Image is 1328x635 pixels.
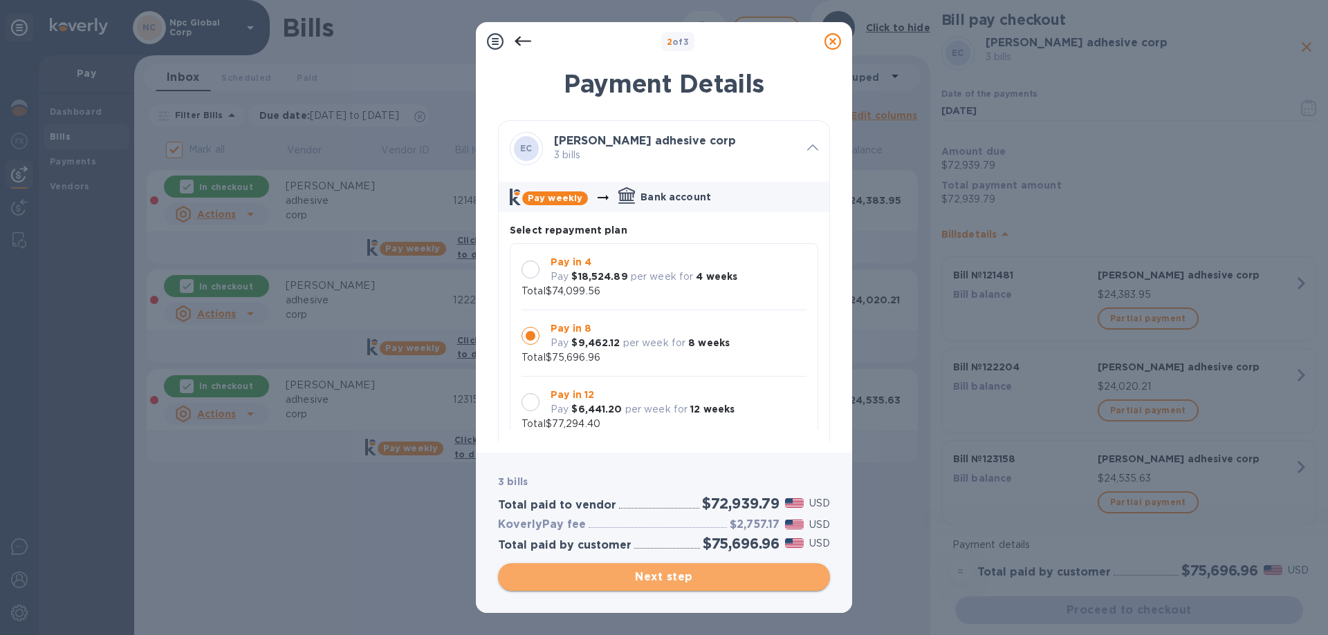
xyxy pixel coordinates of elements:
[498,69,830,98] h1: Payment Details
[498,539,631,552] h3: Total paid by customer
[498,499,616,512] h3: Total paid to vendor
[785,498,804,508] img: USD
[528,193,582,203] b: Pay weekly
[551,269,569,284] p: Pay
[551,256,591,267] b: Pay in 4
[667,37,690,47] b: of 3
[688,337,730,348] b: 8 weeks
[554,134,736,147] b: [PERSON_NAME] adhesive corp
[520,143,533,153] b: EC
[571,271,627,282] b: $18,524.89
[785,520,804,529] img: USD
[667,37,672,47] span: 2
[631,269,694,284] p: per week for
[809,496,830,511] p: USD
[499,121,829,176] div: EC[PERSON_NAME] adhesive corp 3 bills
[623,336,686,350] p: per week for
[551,402,569,417] p: Pay
[498,563,830,591] button: Next step
[551,336,569,350] p: Pay
[809,536,830,551] p: USD
[640,190,711,204] p: Bank account
[522,350,600,365] p: Total $75,696.96
[702,495,780,512] h2: $72,939.79
[551,323,591,334] b: Pay in 8
[625,402,688,417] p: per week for
[703,535,780,552] h2: $75,696.96
[522,284,600,298] p: Total $74,099.56
[809,518,830,532] p: USD
[785,538,804,548] img: USD
[509,569,819,585] span: Next step
[551,389,594,400] b: Pay in 12
[571,404,622,415] b: $6,441.20
[690,404,735,415] b: 12 weeks
[498,518,586,531] h3: KoverlyPay fee
[510,225,627,236] b: Select repayment plan
[554,148,796,162] p: 3 bills
[696,271,737,282] b: 4 weeks
[522,417,600,431] p: Total $77,294.40
[498,476,528,487] b: 3 bills
[730,518,780,531] h3: $2,757.17
[571,337,620,348] b: $9,462.12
